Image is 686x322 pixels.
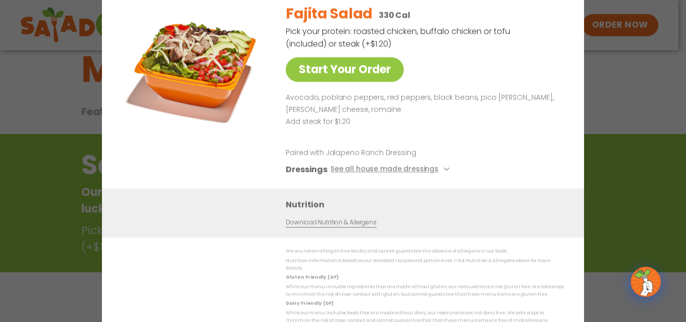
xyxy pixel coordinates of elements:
p: We are not an allergen free facility and cannot guarantee the absence of allergens in our foods. [286,248,564,255]
h2: Fajita Salad [286,4,373,25]
h3: Nutrition [286,198,569,211]
a: Download Nutrition & Allergens [286,218,376,228]
p: Pick your protein: roasted chicken, buffalo chicken or tofu (included) or steak (+$1.20) [286,25,512,50]
p: Nutrition information is based on our standard recipes and portion sizes. Click Nutrition & Aller... [286,257,564,273]
p: Avocado, poblano peppers, red peppers, black beans, pico [PERSON_NAME], [PERSON_NAME] cheese, rom... [286,92,560,116]
p: Paired with Jalapeno Ranch Dressing [286,148,472,158]
button: See all house made dressings [330,163,452,176]
strong: Dairy Friendly (DF) [286,300,333,306]
p: 330 Cal [379,9,410,22]
p: While our menu includes ingredients that are made without gluten, our restaurants are not gluten ... [286,283,564,299]
strong: Gluten Friendly (GF) [286,274,338,280]
h3: Dressings [286,163,327,176]
a: Start Your Order [286,57,404,82]
p: Add steak for $1.20 [286,116,560,128]
img: wpChatIcon [632,268,660,296]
